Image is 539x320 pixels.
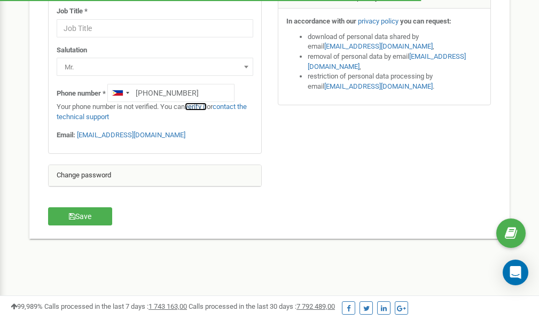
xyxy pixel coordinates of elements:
[308,72,483,91] li: restriction of personal data processing by email .
[296,302,335,310] u: 7 792 489,00
[358,17,399,25] a: privacy policy
[44,302,187,310] span: Calls processed in the last 7 days :
[57,6,88,17] label: Job Title *
[503,260,528,285] div: Open Intercom Messenger
[308,52,483,72] li: removal of personal data by email ,
[57,89,106,99] label: Phone number *
[149,302,187,310] u: 1 743 163,00
[60,60,249,75] span: Mr.
[57,58,253,76] span: Mr.
[108,84,132,102] div: Telephone country code
[11,302,43,310] span: 99,989%
[189,302,335,310] span: Calls processed in the last 30 days :
[185,103,207,111] a: verify it
[57,19,253,37] input: Job Title
[57,45,87,56] label: Salutation
[400,17,451,25] strong: you can request:
[57,131,75,139] strong: Email:
[48,207,112,225] button: Save
[57,103,247,121] a: contact the technical support
[286,17,356,25] strong: In accordance with our
[49,165,261,186] div: Change password
[308,32,483,52] li: download of personal data shared by email ,
[308,52,466,71] a: [EMAIL_ADDRESS][DOMAIN_NAME]
[107,84,235,102] input: +1-800-555-55-55
[324,42,433,50] a: [EMAIL_ADDRESS][DOMAIN_NAME]
[57,102,253,122] p: Your phone number is not verified. You can or
[77,131,185,139] a: [EMAIL_ADDRESS][DOMAIN_NAME]
[324,82,433,90] a: [EMAIL_ADDRESS][DOMAIN_NAME]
